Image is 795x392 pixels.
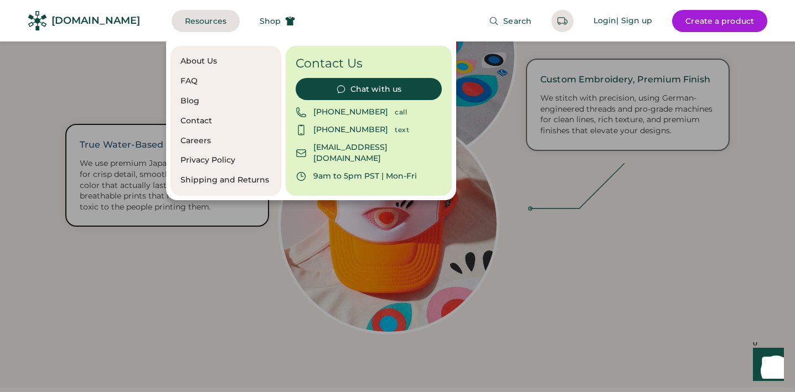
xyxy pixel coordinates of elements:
[296,78,442,100] button: Chat with us
[260,17,281,25] span: Shop
[51,14,140,28] div: [DOMAIN_NAME]
[180,56,271,67] a: About Us
[180,116,271,127] a: Contact
[180,135,271,147] a: Careers
[246,10,308,32] button: Shop
[180,76,271,87] a: FAQ
[742,342,790,390] iframe: Front Chat
[313,171,417,182] div: 9am to 5pm PST | Mon-Fri
[616,15,652,27] div: | Sign up
[180,96,271,107] a: Blog
[476,10,545,32] button: Search
[313,124,388,135] div: [PHONE_NUMBER]
[180,175,271,186] a: Shipping and Returns
[180,155,271,166] a: Privacy Policy
[313,142,442,164] div: [EMAIL_ADDRESS][DOMAIN_NAME]
[672,10,767,32] button: Create a product
[551,10,574,32] button: Retrieve an order
[296,56,442,71] div: Contact Us
[503,17,531,25] span: Search
[172,10,240,32] button: Resources
[395,108,442,117] div: call
[28,11,47,30] img: Rendered Logo - Screens
[313,107,388,118] div: [PHONE_NUMBER]
[395,126,442,134] div: text
[593,15,617,27] div: Login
